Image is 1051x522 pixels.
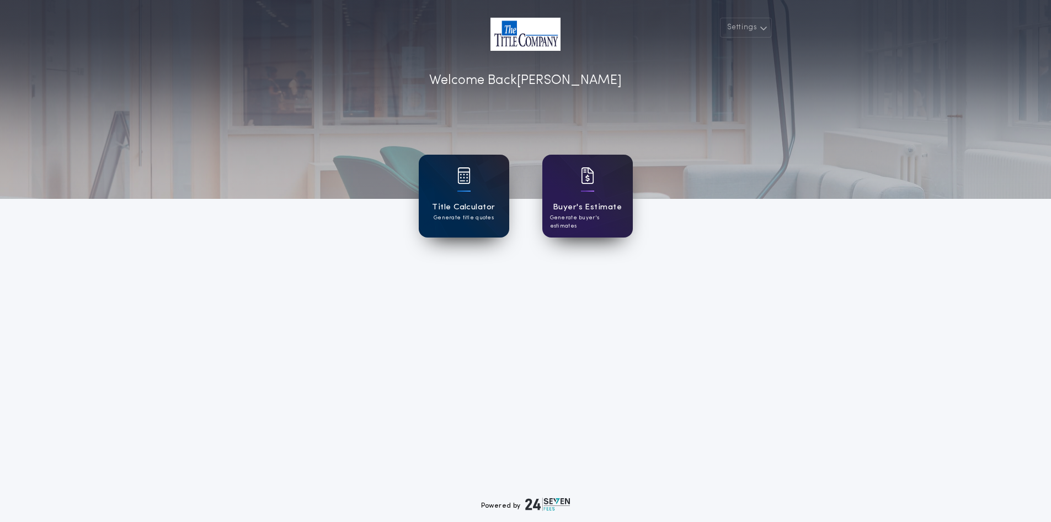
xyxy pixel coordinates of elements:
[419,155,509,238] a: card iconTitle CalculatorGenerate title quotes
[542,155,633,238] a: card iconBuyer's EstimateGenerate buyer's estimates
[490,18,561,51] img: account-logo
[581,167,594,184] img: card icon
[481,498,570,511] div: Powered by
[550,214,625,230] p: Generate buyer's estimates
[525,498,570,511] img: logo
[434,214,494,222] p: Generate title quotes
[720,18,772,38] button: Settings
[429,71,622,91] p: Welcome Back [PERSON_NAME]
[553,201,622,214] h1: Buyer's Estimate
[432,201,495,214] h1: Title Calculator
[457,167,471,184] img: card icon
